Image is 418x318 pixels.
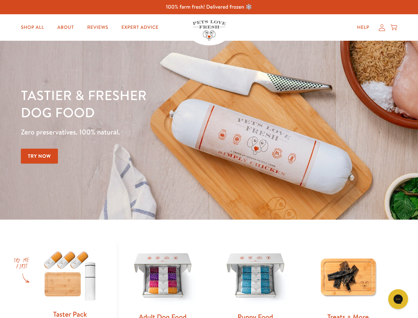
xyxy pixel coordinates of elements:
[116,21,164,34] a: Expert Advice
[52,21,79,34] a: About
[21,86,272,121] h1: Tastier & fresher dog food
[193,20,226,40] img: Pets Love Fresh
[385,287,411,311] iframe: Gorgias live chat messenger
[21,126,272,138] p: Zero preservatives. 100% natural.
[82,21,113,34] a: Reviews
[352,21,375,34] a: Help
[16,21,49,34] a: Shop All
[21,149,58,164] a: Try Now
